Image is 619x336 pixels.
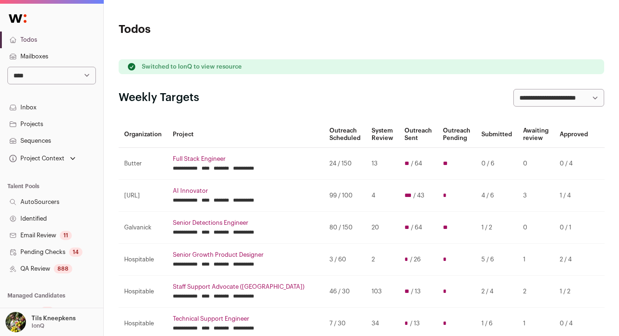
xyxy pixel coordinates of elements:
td: 1 [518,244,554,276]
th: System Review [366,121,399,148]
p: Tils Kneepkens [32,315,76,322]
td: 20 [366,212,399,244]
td: 5 / 6 [476,244,518,276]
p: IonQ [32,322,44,330]
td: 3 / 60 [324,244,366,276]
div: 11 [60,231,72,240]
a: Technical Support Engineer [173,315,318,323]
td: Butter [119,148,167,180]
td: 1 / 2 [476,212,518,244]
td: 0 [518,212,554,244]
h1: Todos [119,22,280,37]
span: / 43 [413,192,424,199]
a: AI Innovator [173,187,318,195]
td: 24 / 150 [324,148,366,180]
td: 2 / 4 [476,276,518,308]
th: Outreach Scheduled [324,121,366,148]
td: 46 / 30 [324,276,366,308]
div: 14 [69,247,82,257]
td: [URL] [119,180,167,212]
span: / 13 [410,320,420,327]
td: Hospitable [119,276,167,308]
img: Wellfound [4,9,32,28]
span: / 64 [411,160,422,167]
button: Open dropdown [4,312,77,332]
a: Senior Detections Engineer [173,219,318,227]
td: 0 / 4 [554,148,594,180]
th: Submitted [476,121,518,148]
div: 25 [40,307,54,316]
td: 0 / 6 [476,148,518,180]
td: 13 [366,148,399,180]
th: Approved [554,121,594,148]
img: 6689865-medium_jpg [6,312,26,332]
td: 4 / 6 [476,180,518,212]
td: 4 [366,180,399,212]
td: Galvanick [119,212,167,244]
h2: Weekly Targets [119,90,199,105]
td: 2 [518,276,554,308]
td: 1 / 4 [554,180,594,212]
a: Full Stack Engineer [173,155,318,163]
th: Project [167,121,324,148]
td: 103 [366,276,399,308]
span: / 64 [411,224,422,231]
div: Project Context [7,155,64,162]
span: / 26 [410,256,421,263]
p: Switched to IonQ to view resource [142,63,242,70]
td: Hospitable [119,244,167,276]
td: 0 [518,148,554,180]
th: Organization [119,121,167,148]
th: Outreach Sent [399,121,437,148]
button: Open dropdown [7,152,77,165]
td: 0 / 1 [554,212,594,244]
td: 3 [518,180,554,212]
a: Senior Growth Product Designer [173,251,318,259]
a: Staff Support Advocate ([GEOGRAPHIC_DATA]) [173,283,318,291]
td: 1 / 2 [554,276,594,308]
span: / 13 [411,288,421,295]
th: Awaiting review [518,121,554,148]
td: 99 / 100 [324,180,366,212]
th: Outreach Pending [437,121,476,148]
td: 2 [366,244,399,276]
td: 80 / 150 [324,212,366,244]
td: 2 / 4 [554,244,594,276]
div: 888 [54,264,72,273]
